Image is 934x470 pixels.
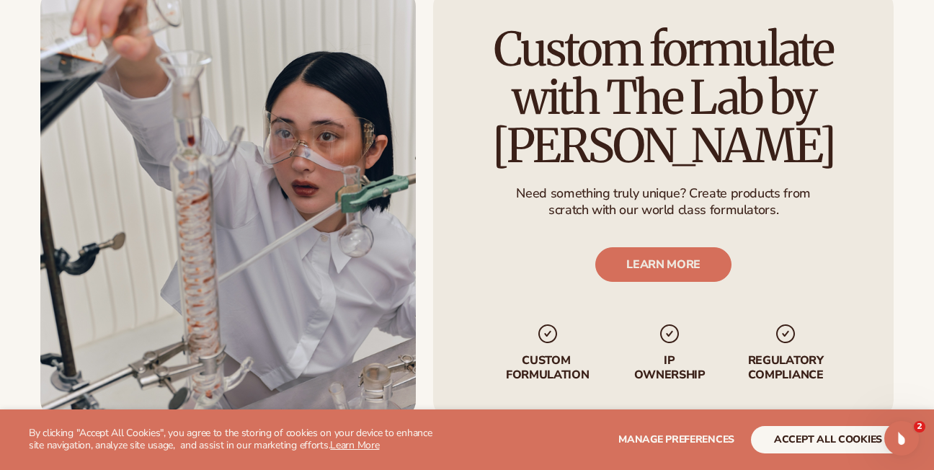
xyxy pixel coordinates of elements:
[618,433,734,446] span: Manage preferences
[516,202,810,218] p: scratch with our world class formulators.
[774,323,797,346] img: checkmark_svg
[535,323,559,346] img: checkmark_svg
[747,355,824,382] p: regulatory compliance
[633,355,706,382] p: IP Ownership
[751,426,905,453] button: accept all cookies
[884,421,919,456] iframe: Intercom live chat
[330,438,379,452] a: Learn More
[502,355,592,382] p: Custom formulation
[516,185,810,202] p: Need something truly unique? Create products from
[914,421,925,433] span: 2
[595,248,731,283] a: LEARN MORE
[29,427,443,452] p: By clicking "Accept All Cookies", you agree to the storing of cookies on your device to enhance s...
[658,323,681,346] img: checkmark_svg
[473,25,853,171] h2: Custom formulate with The Lab by [PERSON_NAME]
[618,426,734,453] button: Manage preferences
